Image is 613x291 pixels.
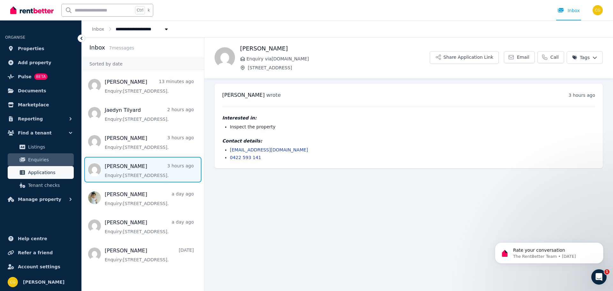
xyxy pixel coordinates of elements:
span: Enquiries [28,156,71,164]
a: Refer a friend [5,246,76,259]
span: Ctrl [135,6,145,14]
span: Add property [18,59,51,66]
a: Documents [5,84,76,97]
li: Inspect the property [230,124,595,130]
span: Documents [18,87,46,95]
a: Properties [5,42,76,55]
button: Manage property [5,193,76,206]
span: 7 message s [109,45,134,50]
time: 3 hours ago [569,93,595,98]
img: RentBetter [10,5,54,15]
a: Applications [8,166,74,179]
span: Tenant checks [28,181,71,189]
span: k [148,8,150,13]
span: Enquiry via [DOMAIN_NAME] [246,56,430,62]
span: wrote [266,92,281,98]
button: Share Application Link [430,51,499,64]
a: [PERSON_NAME]3 hours agoEnquiry:[STREET_ADDRESS]. [105,134,194,150]
span: 1 [604,269,609,274]
a: Marketplace [5,98,76,111]
span: Tags [572,54,590,61]
img: elise holt [215,47,235,68]
span: Help centre [18,235,47,242]
div: Inbox [557,7,580,14]
span: BETA [34,73,48,80]
span: Manage property [18,195,61,203]
a: [PERSON_NAME]a day agoEnquiry:[STREET_ADDRESS]. [105,191,194,207]
button: Tags [567,51,603,64]
a: 0422 593 141 [230,155,261,160]
button: Reporting [5,112,76,125]
iframe: Intercom live chat [591,269,607,285]
iframe: Intercom notifications message [485,229,613,274]
span: Applications [28,169,71,176]
a: Account settings [5,260,76,273]
a: [EMAIL_ADDRESS][DOMAIN_NAME] [230,147,308,152]
span: [PERSON_NAME] [222,92,265,98]
button: Find a tenant [5,126,76,139]
span: Call [550,54,559,60]
a: Inbox [92,27,104,32]
h2: Inbox [89,43,105,52]
span: Properties [18,45,44,52]
a: [PERSON_NAME]3 hours agoEnquiry:[STREET_ADDRESS]. [105,163,194,179]
h1: [PERSON_NAME] [240,44,430,53]
a: Email [504,51,535,63]
a: [PERSON_NAME][DATE]Enquiry:[STREET_ADDRESS]. [105,247,194,263]
span: Account settings [18,263,60,271]
h4: Contact details: [222,138,595,144]
span: Listings [28,143,71,151]
span: [PERSON_NAME] [23,278,64,286]
a: Help centre [5,232,76,245]
div: Sorted by date [82,58,204,70]
a: Tenant checks [8,179,74,192]
nav: Message list [82,70,204,269]
a: Listings [8,141,74,153]
span: Reporting [18,115,43,123]
span: Refer a friend [18,249,53,257]
a: PulseBETA [5,70,76,83]
span: ORGANISE [5,35,25,40]
span: Marketplace [18,101,49,109]
nav: Breadcrumb [82,20,180,37]
span: Find a tenant [18,129,52,137]
span: Pulse [18,73,32,80]
a: [PERSON_NAME]a day agoEnquiry:[STREET_ADDRESS]. [105,219,194,235]
span: [STREET_ADDRESS] [248,65,430,71]
span: Email [517,54,529,60]
a: [PERSON_NAME]13 minutes agoEnquiry:[STREET_ADDRESS]. [105,78,194,94]
img: Chris George [8,277,18,287]
a: Add property [5,56,76,69]
a: Call [537,51,564,63]
a: Jaedyn Tilyard2 hours agoEnquiry:[STREET_ADDRESS]. [105,106,194,122]
h4: Interested in: [222,115,595,121]
img: Chris George [593,5,603,15]
a: Enquiries [8,153,74,166]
